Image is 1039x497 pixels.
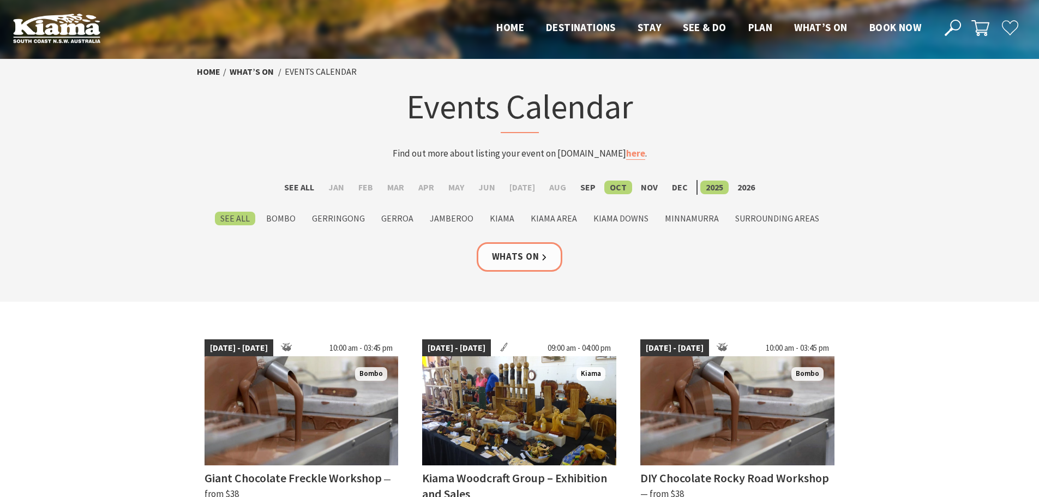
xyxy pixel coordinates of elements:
label: Feb [353,181,379,194]
label: Nov [635,181,663,194]
label: Kiama Downs [588,212,654,225]
label: Surrounding Areas [730,212,825,225]
span: [DATE] - [DATE] [640,339,709,357]
img: The wonders of wood [422,356,616,465]
label: See All [215,212,255,225]
label: Bombo [261,212,301,225]
span: 09:00 am - 04:00 pm [542,339,616,357]
span: [DATE] - [DATE] [205,339,273,357]
span: [DATE] - [DATE] [422,339,491,357]
span: Book now [869,21,921,34]
label: [DATE] [504,181,540,194]
a: What’s On [230,66,274,77]
p: Find out more about listing your event on [DOMAIN_NAME] . [306,146,734,161]
h4: Giant Chocolate Freckle Workshop [205,470,382,486]
a: Home [197,66,220,77]
h1: Events Calendar [306,85,734,133]
span: 10:00 am - 03:45 pm [324,339,398,357]
span: Home [496,21,524,34]
label: Aug [544,181,572,194]
label: Kiama [484,212,520,225]
label: 2025 [700,181,729,194]
span: Stay [638,21,662,34]
nav: Main Menu [485,19,932,37]
label: Jan [323,181,350,194]
label: May [443,181,470,194]
span: Plan [748,21,773,34]
label: Dec [666,181,693,194]
a: Whats On [477,242,563,271]
label: Oct [604,181,632,194]
label: Sep [575,181,601,194]
span: What’s On [794,21,848,34]
label: Minnamurra [659,212,724,225]
span: Bombo [355,367,387,381]
label: Apr [413,181,440,194]
label: See All [279,181,320,194]
span: 10:00 am - 03:45 pm [760,339,834,357]
label: Jamberoo [424,212,479,225]
label: Gerringong [307,212,370,225]
label: Jun [473,181,501,194]
label: 2026 [732,181,760,194]
img: The Treat Factory Chocolate Production [205,356,399,465]
span: See & Do [683,21,726,34]
h4: DIY Chocolate Rocky Road Workshop [640,470,829,486]
label: Kiama Area [525,212,582,225]
span: Bombo [791,367,824,381]
label: Mar [382,181,410,194]
img: Kiama Logo [13,13,100,43]
label: Gerroa [376,212,419,225]
img: Chocolate Production. The Treat Factory [640,356,834,465]
span: Kiama [576,367,605,381]
span: Destinations [546,21,616,34]
a: here [626,147,645,160]
li: Events Calendar [285,65,357,79]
